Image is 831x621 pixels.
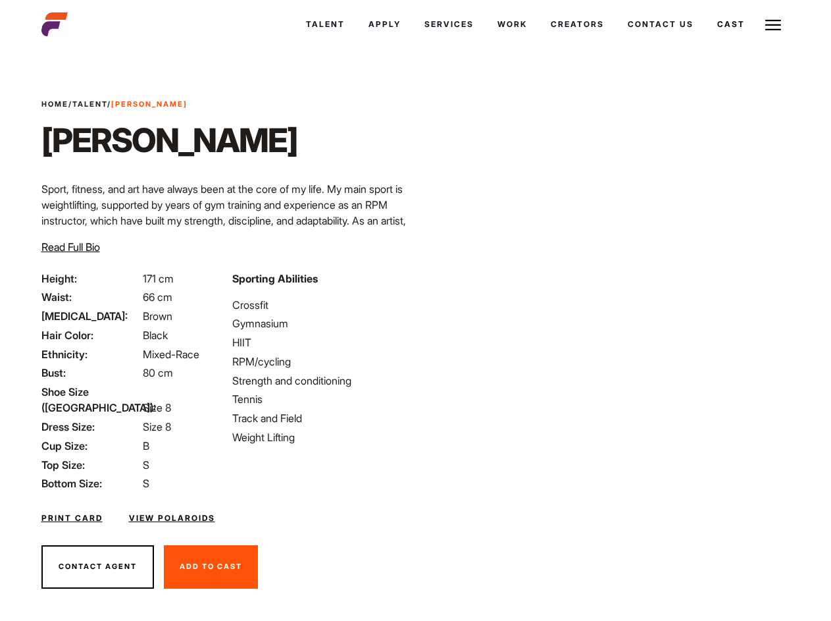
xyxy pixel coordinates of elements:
[765,17,781,33] img: Burger icon
[41,240,100,254] span: Read Full Bio
[143,477,149,490] span: S
[232,373,407,389] li: Strength and conditioning
[41,438,140,454] span: Cup Size:
[616,7,705,42] a: Contact Us
[41,346,140,362] span: Ethnicity:
[143,458,149,472] span: S
[143,366,173,379] span: 80 cm
[41,512,103,524] a: Print Card
[143,439,149,452] span: B
[41,457,140,473] span: Top Size:
[232,391,407,407] li: Tennis
[72,99,107,109] a: Talent
[357,7,413,42] a: Apply
[41,545,154,589] button: Contact Agent
[232,354,407,369] li: RPM/cycling
[41,308,140,324] span: [MEDICAL_DATA]:
[539,7,616,42] a: Creators
[41,11,68,38] img: cropped-aefm-brand-fav-22-square.png
[143,420,171,433] span: Size 8
[41,99,188,110] span: / /
[413,7,486,42] a: Services
[143,401,171,414] span: Size 8
[232,410,407,426] li: Track and Field
[41,99,68,109] a: Home
[41,327,140,343] span: Hair Color:
[232,335,407,350] li: HIIT
[41,121,297,160] h1: [PERSON_NAME]
[705,7,757,42] a: Cast
[41,181,408,260] p: Sport, fitness, and art have always been at the core of my life. My main sport is weightlifting, ...
[41,384,140,416] span: Shoe Size ([GEOGRAPHIC_DATA]):
[232,272,318,285] strong: Sporting Abilities
[41,289,140,305] span: Waist:
[129,512,215,524] a: View Polaroids
[41,475,140,491] span: Bottom Size:
[41,365,140,381] span: Bust:
[143,290,172,304] span: 66 cm
[41,271,140,286] span: Height:
[486,7,539,42] a: Work
[41,419,140,435] span: Dress Size:
[294,7,357,42] a: Talent
[143,329,168,342] span: Black
[232,429,407,445] li: Weight Lifting
[111,99,188,109] strong: [PERSON_NAME]
[41,239,100,255] button: Read Full Bio
[164,545,258,589] button: Add To Cast
[143,310,172,323] span: Brown
[232,297,407,313] li: Crossfit
[232,315,407,331] li: Gymnasium
[143,348,199,361] span: Mixed-Race
[143,272,174,285] span: 171 cm
[180,562,242,571] span: Add To Cast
